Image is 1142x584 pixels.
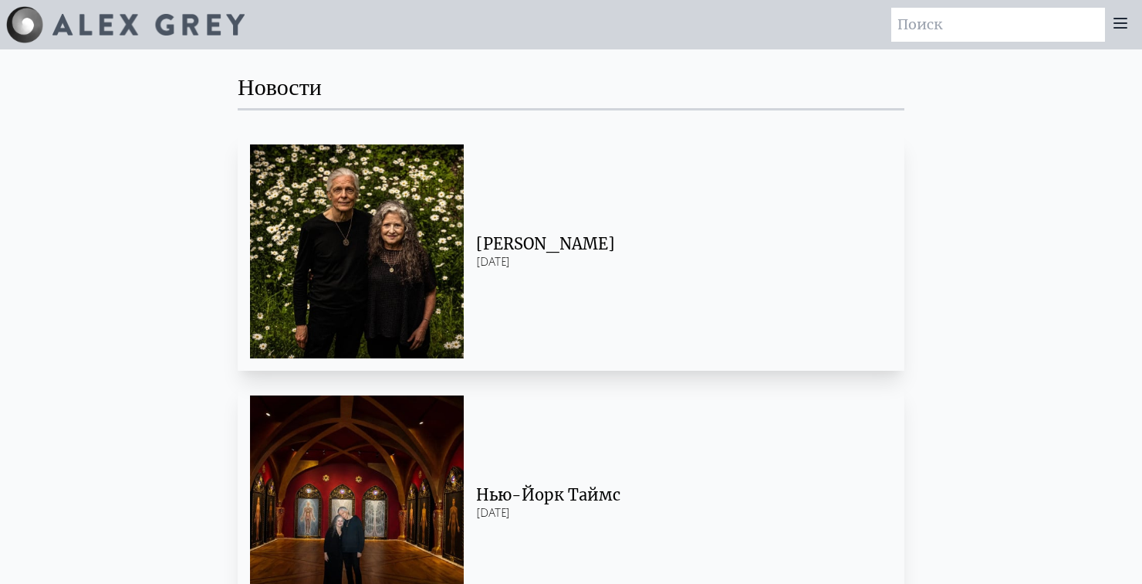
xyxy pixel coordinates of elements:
[476,256,510,268] font: [DATE]
[238,132,904,371] a: [PERSON_NAME] [DATE]
[891,8,1105,42] input: Поиск
[238,75,322,100] font: Новости
[476,234,615,253] font: [PERSON_NAME]
[476,485,620,504] font: Нью-Йорк Таймс
[476,508,510,519] font: [DATE]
